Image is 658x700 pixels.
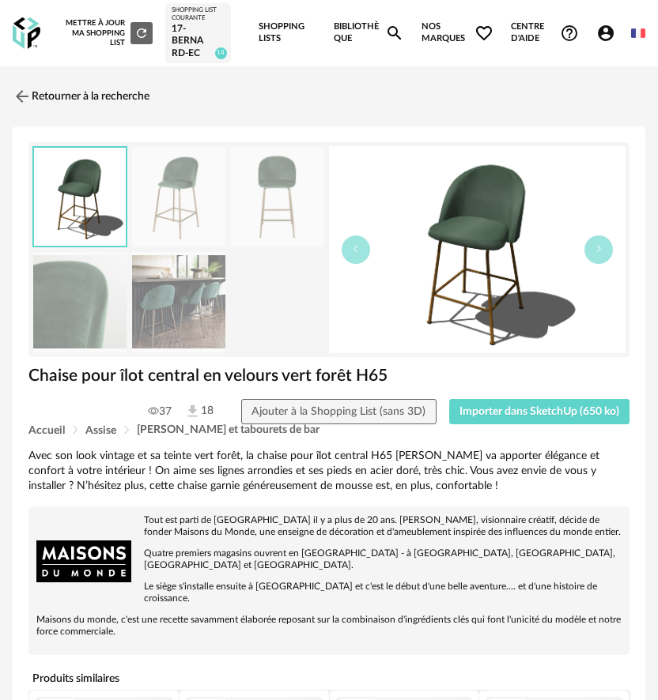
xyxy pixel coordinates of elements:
[511,21,579,44] span: Centre d'aideHelp Circle Outline icon
[132,147,225,247] img: chaise-pour-ilot-central-en-velours-vert-foret-h65-1000-5-8-216160_1.jpg
[231,147,324,247] img: chaise-pour-ilot-central-en-velours-vert-foret-h65-1000-5-8-216160_2.jpg
[36,514,622,538] p: Tout est parti de [GEOGRAPHIC_DATA] il y a plus de 20 ans. [PERSON_NAME], visionnaire créatif, dé...
[172,6,225,23] div: Shopping List courante
[215,47,227,59] span: 14
[172,23,225,60] div: 17-BERNARD-EC
[241,399,437,424] button: Ajouter à la Shopping List (sans 3D)
[13,17,40,50] img: OXP
[137,424,320,435] span: [PERSON_NAME] et tabourets de bar
[459,406,619,417] span: Importer dans SketchUp (650 ko)
[28,449,630,494] div: Avec son look vintage et sa teinte vert forêt, la chaise pour îlot central H65 [PERSON_NAME] va a...
[28,424,630,436] div: Breadcrumb
[449,399,630,424] button: Importer dans SketchUp (650 ko)
[385,24,404,43] span: Magnify icon
[36,581,622,604] p: Le siège s'installe ensuite à [GEOGRAPHIC_DATA] et c'est le début d'une belle aventure.... et d'u...
[59,18,153,47] div: Mettre à jour ma Shopping List
[36,548,622,571] p: Quatre premiers magasins ouvrent en [GEOGRAPHIC_DATA] - à [GEOGRAPHIC_DATA], [GEOGRAPHIC_DATA], [...
[85,425,116,436] span: Assise
[33,252,127,352] img: chaise-pour-ilot-central-en-velours-vert-foret-h65-1000-5-8-216160_3.jpg
[184,403,214,420] span: 18
[132,252,225,352] img: chaise-pour-ilot-central-en-velours-vert-foret-h65-1000-5-8-216160_5.jpg
[596,24,615,43] span: Account Circle icon
[13,79,149,114] a: Retourner à la recherche
[251,406,425,417] span: Ajouter à la Shopping List (sans 3D)
[148,405,172,419] span: 37
[596,24,622,43] span: Account Circle icon
[13,87,32,106] img: svg+xml;base64,PHN2ZyB3aWR0aD0iMjQiIGhlaWdodD0iMjQiIHZpZXdCb3g9IjAgMCAyNCAyNCIgZmlsbD0ibm9uZSIgeG...
[28,425,65,436] span: Accueil
[36,614,622,638] p: Maisons du monde, c'est une recette savamment élaborée reposant sur la combinaison d'ingrédients ...
[28,365,630,386] h1: Chaise pour îlot central en velours vert forêt H65
[134,28,149,36] span: Refresh icon
[28,668,630,690] h4: Produits similaires
[475,24,493,43] span: Heart Outline icon
[184,403,201,420] img: Téléchargements
[560,24,579,43] span: Help Circle Outline icon
[631,26,645,40] img: fr
[34,148,126,247] img: thumbnail.png
[329,146,626,353] img: thumbnail.png
[36,514,131,609] img: brand logo
[172,6,225,60] a: Shopping List courante 17-BERNARD-EC 14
